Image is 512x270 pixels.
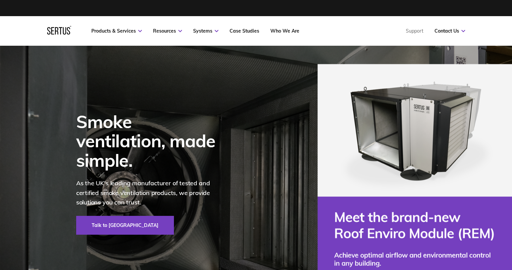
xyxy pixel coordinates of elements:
[406,28,423,34] a: Support
[270,28,299,34] a: Who We Are
[76,216,174,235] a: Talk to [GEOGRAPHIC_DATA]
[76,112,224,170] div: Smoke ventilation, made simple.
[230,28,259,34] a: Case Studies
[153,28,182,34] a: Resources
[434,28,465,34] a: Contact Us
[76,179,224,207] p: As the UK's leading manufacturer of tested and certified smoke ventilation products, we provide s...
[91,28,142,34] a: Products & Services
[193,28,218,34] a: Systems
